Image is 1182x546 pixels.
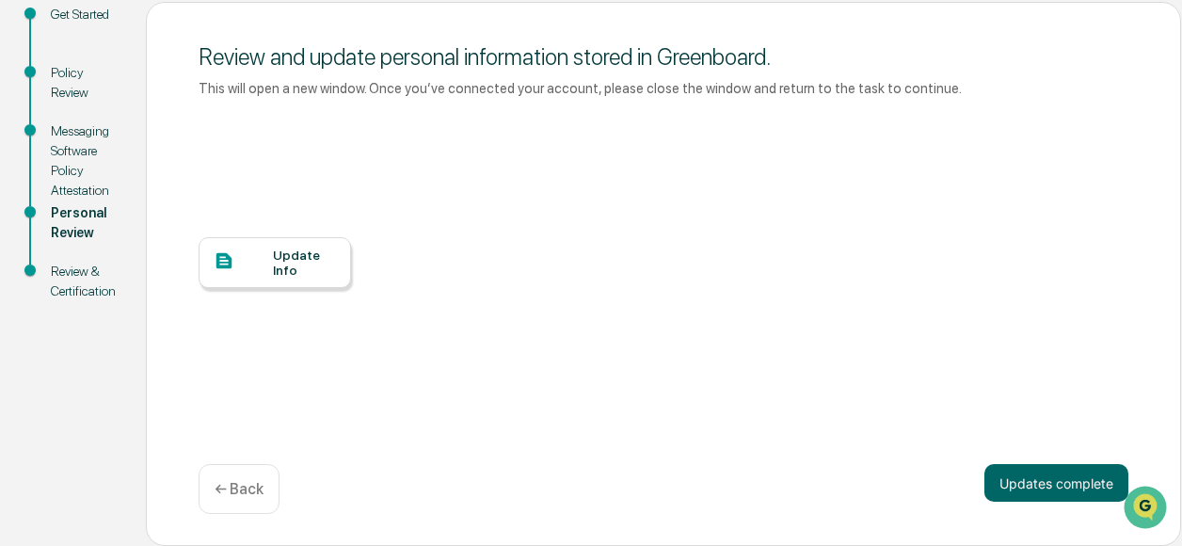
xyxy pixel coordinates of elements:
[273,248,336,278] div: Update Info
[51,262,116,301] div: Review & Certification
[11,229,129,263] a: 🖐️Preclearance
[11,265,126,298] a: 🔎Data Lookup
[199,80,1128,96] div: This will open a new window. Once you’ve connected your account, please close the window and retu...
[51,5,116,24] div: Get Started
[1122,484,1173,535] iframe: Open customer support
[136,238,152,253] div: 🗄️
[51,121,116,201] div: Messaging Software Policy Attestation
[51,63,116,103] div: Policy Review
[64,143,309,162] div: Start new chat
[38,272,119,291] span: Data Lookup
[133,317,228,332] a: Powered byPylon
[155,236,233,255] span: Attestations
[19,238,34,253] div: 🖐️
[187,318,228,332] span: Pylon
[199,43,1128,71] div: Review and update personal information stored in Greenboard.
[129,229,241,263] a: 🗄️Attestations
[19,274,34,289] div: 🔎
[984,464,1128,502] button: Updates complete
[320,149,343,171] button: Start new chat
[215,480,264,498] p: ← Back
[19,39,343,69] p: How can we help?
[19,143,53,177] img: 1746055101610-c473b297-6a78-478c-a979-82029cc54cd1
[64,162,246,177] div: We're offline, we'll be back soon
[38,236,121,255] span: Preclearance
[51,203,116,243] div: Personal Review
